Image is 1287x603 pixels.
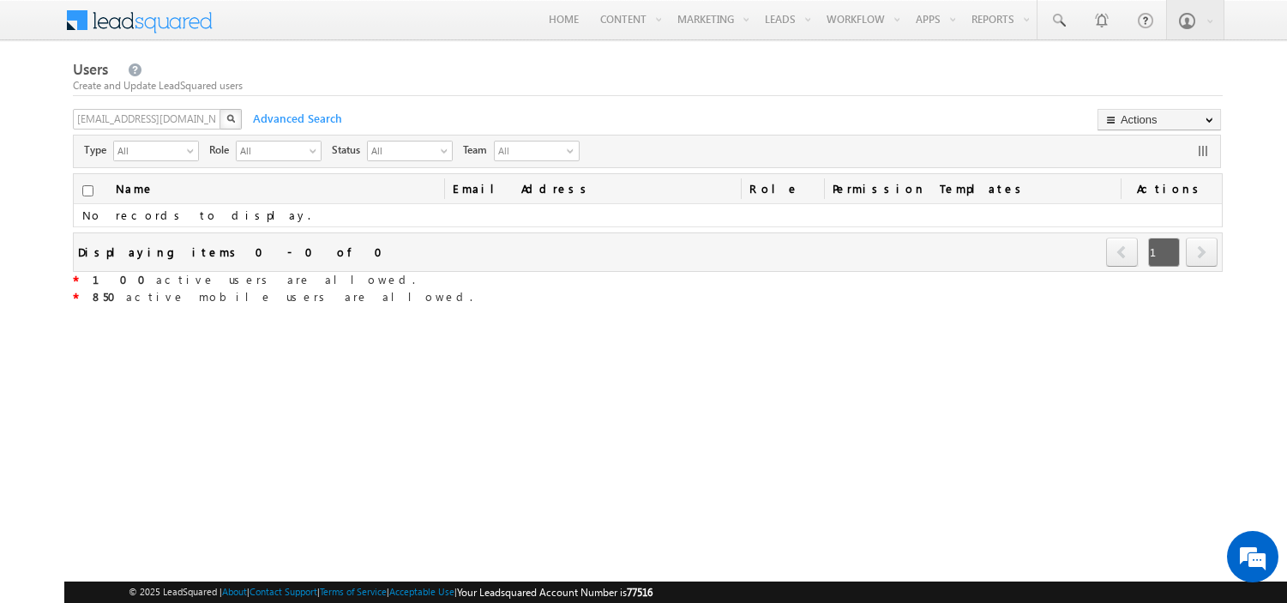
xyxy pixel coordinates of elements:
[114,142,184,159] span: All
[73,109,222,130] input: Search Users
[457,586,653,599] span: Your Leadsquared Account Number is
[237,142,307,159] span: All
[74,204,1222,227] td: No records to display.
[368,142,438,159] span: All
[310,146,323,155] span: select
[244,111,347,126] span: Advanced Search
[332,142,367,158] span: Status
[93,272,156,286] strong: 100
[226,114,235,123] img: Search
[73,78,1223,93] div: Create and Update LeadSquared users
[187,146,201,155] span: select
[222,586,247,597] a: About
[250,586,317,597] a: Contact Support
[824,174,1121,203] span: Permission Templates
[209,142,236,158] span: Role
[389,586,454,597] a: Acceptable Use
[1098,109,1221,130] button: Actions
[73,59,108,79] span: Users
[627,586,653,599] span: 77516
[1106,238,1138,267] span: prev
[441,146,454,155] span: select
[495,142,563,160] span: All
[463,142,494,158] span: Team
[1106,239,1139,267] a: prev
[320,586,387,597] a: Terms of Service
[129,584,653,600] span: © 2025 LeadSquared | | | | |
[93,289,472,304] span: active mobile users are allowed.
[84,142,113,158] span: Type
[93,272,415,286] span: active users are allowed.
[107,174,163,203] a: Name
[78,242,393,262] div: Displaying items 0 - 0 of 0
[1148,238,1180,267] span: 1
[1121,174,1222,203] span: Actions
[1186,239,1218,267] a: next
[444,174,741,203] a: Email Address
[93,289,126,304] strong: 850
[1186,238,1218,267] span: next
[741,174,824,203] a: Role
